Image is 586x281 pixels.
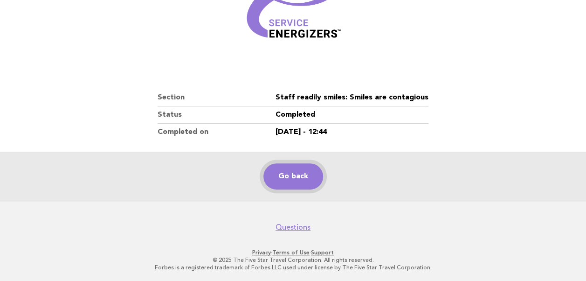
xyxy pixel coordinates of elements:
a: Go back [263,163,323,190]
p: Forbes is a registered trademark of Forbes LLC used under license by The Five Star Travel Corpora... [13,264,573,271]
a: Privacy [252,249,271,256]
p: © 2025 The Five Star Travel Corporation. All rights reserved. [13,256,573,264]
dd: Staff readily smiles: Smiles are contagious [276,89,428,106]
a: Terms of Use [272,249,310,256]
dd: Completed [276,106,428,124]
dd: [DATE] - 12:44 [276,124,428,140]
dt: Section [158,89,276,106]
dt: Completed on [158,124,276,140]
a: Questions [276,223,310,232]
p: · · [13,249,573,256]
a: Support [311,249,334,256]
dt: Status [158,106,276,124]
